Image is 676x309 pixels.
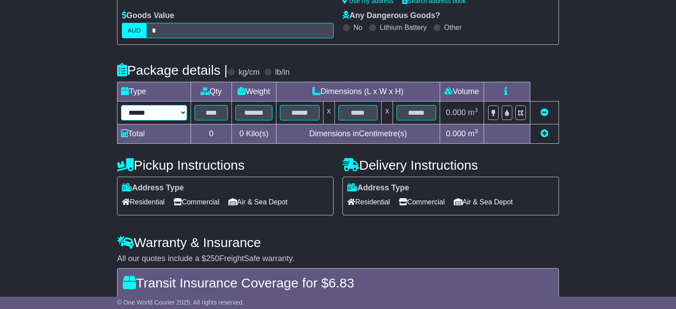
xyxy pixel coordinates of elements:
h4: Package details | [117,63,228,77]
label: Other [444,23,462,32]
span: © One World Courier 2025. All rights reserved. [117,299,244,306]
label: Lithium Battery [380,23,427,32]
label: Any Dangerous Goods? [342,11,440,21]
sup: 3 [474,107,478,113]
td: Total [118,124,191,144]
td: Kilo(s) [232,124,276,144]
span: 6.83 [328,276,354,290]
label: Goods Value [122,11,174,21]
td: x [323,102,334,124]
span: m [468,108,478,117]
label: lb/in [275,68,290,77]
h4: Delivery Instructions [342,158,559,172]
sup: 3 [474,128,478,135]
span: Air & Sea Depot [454,195,513,209]
span: 0.000 [446,129,466,138]
label: Address Type [122,183,184,193]
td: Type [118,82,191,102]
span: 0 [239,129,244,138]
label: kg/cm [239,68,260,77]
span: Commercial [173,195,219,209]
label: AUD [122,23,147,38]
span: Commercial [399,195,445,209]
label: Address Type [347,183,409,193]
td: x [382,102,393,124]
td: Dimensions (L x W x H) [276,82,440,102]
a: Remove this item [540,108,548,117]
div: All our quotes include a $ FreightSafe warranty. [117,254,559,264]
a: Add new item [540,129,548,138]
span: Residential [122,195,165,209]
span: Residential [347,195,390,209]
span: 250 [206,254,219,263]
td: 0 [191,124,232,144]
label: No [353,23,362,32]
td: Volume [440,82,484,102]
span: m [468,129,478,138]
td: Dimensions in Centimetre(s) [276,124,440,144]
td: Qty [191,82,232,102]
h4: Pickup Instructions [117,158,334,172]
span: 0.000 [446,108,466,117]
h4: Warranty & Insurance [117,235,559,250]
td: Weight [232,82,276,102]
h4: Transit Insurance Coverage for $ [123,276,553,290]
span: Air & Sea Depot [228,195,288,209]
